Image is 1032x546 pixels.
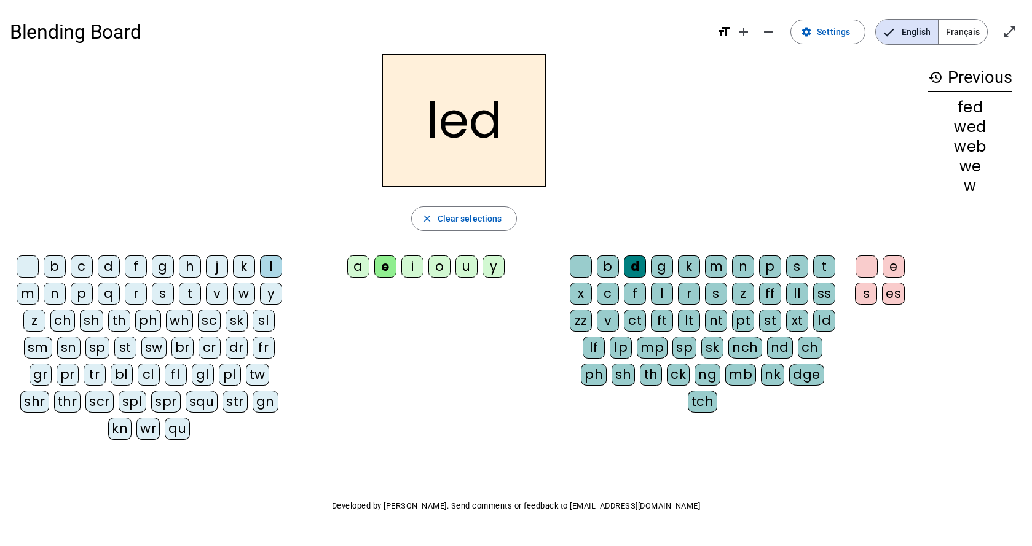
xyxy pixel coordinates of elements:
div: s [786,255,808,278]
div: shr [20,391,49,413]
div: thr [54,391,81,413]
div: sp [85,337,109,359]
mat-icon: open_in_full [1002,25,1017,39]
div: d [98,255,120,278]
button: Enter full screen [998,20,1022,44]
div: b [597,255,619,278]
div: nk [761,364,784,386]
div: t [179,283,201,305]
div: x [570,283,592,305]
div: e [374,255,396,278]
div: s [855,283,877,305]
div: z [23,310,45,332]
div: lp [610,337,632,359]
div: k [678,255,700,278]
div: w [233,283,255,305]
div: th [640,364,662,386]
div: o [428,255,451,278]
div: n [732,255,754,278]
span: English [876,20,938,44]
div: s [705,283,727,305]
div: ll [786,283,808,305]
div: j [206,255,228,278]
div: lf [583,337,605,359]
div: v [206,283,228,305]
div: m [17,283,39,305]
div: lt [678,310,700,332]
button: Decrease font size [756,20,781,44]
div: gr [30,364,52,386]
div: d [624,255,646,278]
div: s [152,283,174,305]
div: p [71,283,93,305]
div: pl [219,364,241,386]
div: we [928,159,1012,174]
div: k [233,255,255,278]
div: l [651,283,673,305]
div: es [882,283,905,305]
div: mb [725,364,756,386]
div: ph [135,310,161,332]
mat-icon: format_size [717,25,731,39]
button: Clear selections [411,206,518,231]
div: nt [705,310,727,332]
mat-icon: add [736,25,751,39]
span: Settings [817,25,850,39]
div: fl [165,364,187,386]
div: spr [151,391,181,413]
div: dge [789,364,824,386]
div: ss [813,283,835,305]
div: fr [253,337,275,359]
div: g [651,255,673,278]
div: r [678,283,700,305]
div: st [114,337,136,359]
mat-icon: history [928,70,943,85]
div: cl [138,364,160,386]
div: ld [813,310,835,332]
div: pr [57,364,79,386]
div: gn [253,391,278,413]
div: y [260,283,282,305]
div: ph [581,364,607,386]
div: g [152,255,174,278]
div: r [125,283,147,305]
div: nch [728,337,762,359]
div: fed [928,100,1012,115]
h2: led [382,54,546,187]
div: n [44,283,66,305]
div: sk [226,310,248,332]
div: c [71,255,93,278]
div: sk [701,337,723,359]
mat-button-toggle-group: Language selection [875,19,988,45]
mat-icon: settings [801,26,812,37]
div: wr [136,418,160,440]
button: Settings [790,20,865,44]
div: nd [767,337,793,359]
div: z [732,283,754,305]
div: ct [624,310,646,332]
span: Clear selections [438,211,502,226]
div: ch [50,310,75,332]
div: b [44,255,66,278]
p: Developed by [PERSON_NAME]. Send comments or feedback to [EMAIL_ADDRESS][DOMAIN_NAME] [10,499,1022,513]
div: squ [186,391,218,413]
div: zz [570,310,592,332]
div: f [624,283,646,305]
div: c [597,283,619,305]
div: wed [928,120,1012,135]
div: sp [672,337,696,359]
div: sm [24,337,52,359]
div: sh [612,364,635,386]
div: web [928,139,1012,154]
div: pt [732,310,754,332]
div: sl [253,310,275,332]
div: br [171,337,194,359]
div: h [179,255,201,278]
div: w [928,179,1012,193]
div: ch [798,337,822,359]
div: tr [84,364,106,386]
div: sn [57,337,81,359]
button: Increase font size [731,20,756,44]
div: xt [786,310,808,332]
div: sh [80,310,103,332]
